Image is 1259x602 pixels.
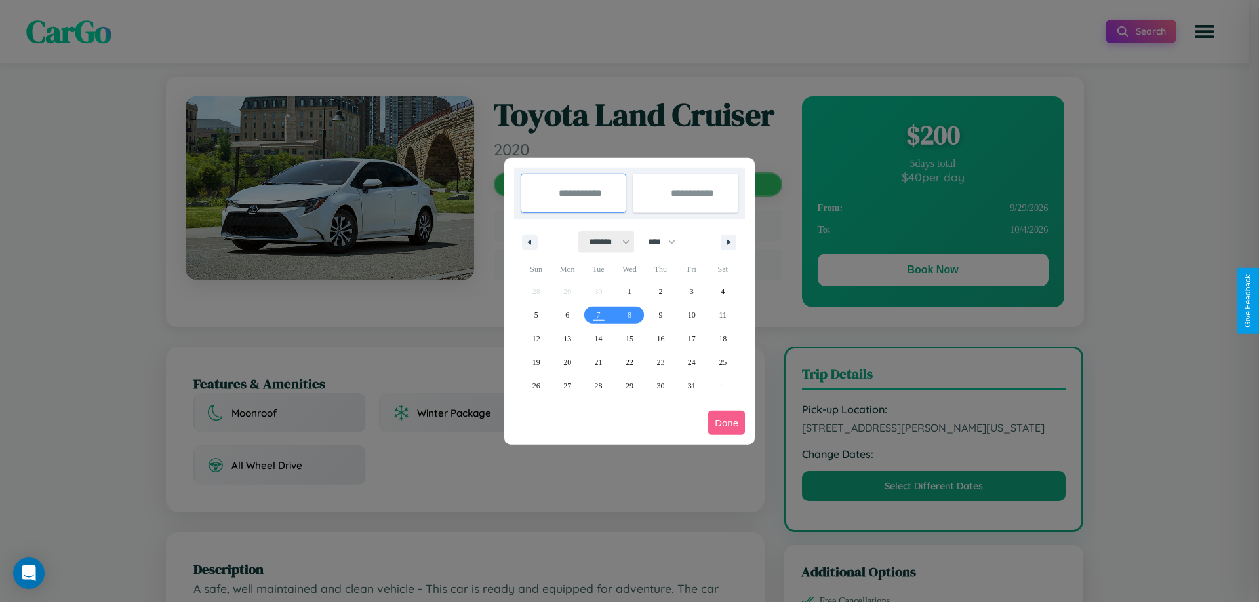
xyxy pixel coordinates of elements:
span: 23 [656,350,664,374]
span: 25 [719,350,727,374]
button: 13 [551,327,582,350]
button: 6 [551,303,582,327]
span: 14 [595,327,603,350]
button: 5 [521,303,551,327]
span: 19 [532,350,540,374]
button: 11 [708,303,738,327]
button: 14 [583,327,614,350]
button: 24 [676,350,707,374]
button: 18 [708,327,738,350]
button: 21 [583,350,614,374]
div: Open Intercom Messenger [13,557,45,589]
span: 21 [595,350,603,374]
span: 20 [563,350,571,374]
span: Fri [676,259,707,280]
button: 23 [645,350,676,374]
span: 30 [656,374,664,398]
span: 3 [690,280,694,303]
span: Tue [583,259,614,280]
button: 1 [614,280,645,303]
span: 10 [688,303,696,327]
span: 4 [721,280,725,303]
span: 15 [626,327,633,350]
span: 31 [688,374,696,398]
button: 4 [708,280,738,303]
button: 12 [521,327,551,350]
span: 17 [688,327,696,350]
span: 11 [719,303,727,327]
button: 8 [614,303,645,327]
span: 29 [626,374,633,398]
span: 26 [532,374,540,398]
button: 7 [583,303,614,327]
div: Give Feedback [1243,274,1252,328]
button: 3 [676,280,707,303]
button: 19 [521,350,551,374]
button: 31 [676,374,707,398]
span: 13 [563,327,571,350]
button: 29 [614,374,645,398]
span: Thu [645,259,676,280]
span: 12 [532,327,540,350]
span: 24 [688,350,696,374]
button: 27 [551,374,582,398]
button: 28 [583,374,614,398]
span: 27 [563,374,571,398]
button: 9 [645,303,676,327]
span: 16 [656,327,664,350]
button: 20 [551,350,582,374]
span: Sat [708,259,738,280]
button: 25 [708,350,738,374]
button: 17 [676,327,707,350]
button: 10 [676,303,707,327]
span: 9 [658,303,662,327]
span: 18 [719,327,727,350]
span: Mon [551,259,582,280]
span: Sun [521,259,551,280]
button: 15 [614,327,645,350]
span: 5 [534,303,538,327]
span: Wed [614,259,645,280]
button: 16 [645,327,676,350]
button: 26 [521,374,551,398]
span: 22 [626,350,633,374]
button: 30 [645,374,676,398]
button: Done [708,411,745,435]
span: 7 [597,303,601,327]
span: 2 [658,280,662,303]
button: 22 [614,350,645,374]
button: 2 [645,280,676,303]
span: 6 [565,303,569,327]
span: 8 [628,303,631,327]
span: 28 [595,374,603,398]
span: 1 [628,280,631,303]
